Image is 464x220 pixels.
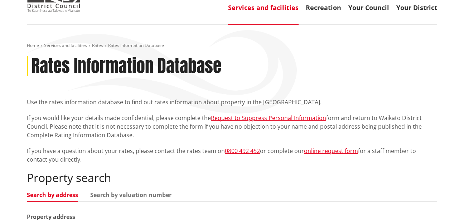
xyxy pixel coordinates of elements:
a: online request form [304,147,358,155]
a: Search by address [27,192,78,198]
a: Services and facilities [44,42,87,48]
a: Your Council [348,3,389,12]
p: Use the rates information database to find out rates information about property in the [GEOGRAPHI... [27,98,437,106]
a: 0800 492 452 [225,147,260,155]
a: Services and facilities [228,3,299,12]
h2: Property search [27,171,437,185]
a: Request to Suppress Personal Information [211,114,326,122]
a: Your District [396,3,437,12]
a: Rates [92,42,103,48]
span: Rates Information Database [108,42,164,48]
iframe: Messenger Launcher [431,190,457,216]
h1: Rates Information Database [32,56,221,77]
p: If you have a question about your rates, please contact the rates team on or complete our for a s... [27,147,437,164]
a: Search by valuation number [90,192,171,198]
p: If you would like your details made confidential, please complete the form and return to Waikato ... [27,114,437,139]
a: Home [27,42,39,48]
a: Recreation [306,3,341,12]
nav: breadcrumb [27,43,437,49]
